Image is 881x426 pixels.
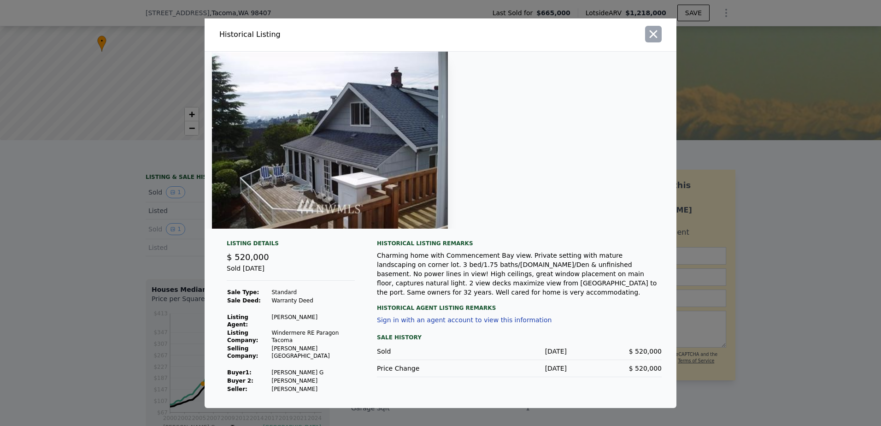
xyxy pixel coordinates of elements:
td: [PERSON_NAME] [271,385,355,393]
td: [PERSON_NAME][GEOGRAPHIC_DATA] [271,344,355,360]
div: Sold [377,347,472,356]
strong: Seller : [227,386,247,392]
strong: Sale Deed: [227,297,261,304]
strong: Listing Agent: [227,314,248,328]
div: Charming home with Commencement Bay view. Private setting with mature landscaping on corner lot. ... [377,251,662,297]
td: [PERSON_NAME] G [271,368,355,377]
div: [DATE] [472,364,567,373]
strong: Buyer 2: [227,378,253,384]
span: $ 520,000 [629,365,662,372]
img: Property Img [212,52,448,229]
div: Sale History [377,332,662,343]
td: Warranty Deed [271,296,355,305]
span: $ 520,000 [227,252,269,262]
div: Historical Listing [219,29,437,40]
span: $ 520,000 [629,348,662,355]
td: Windermere RE Paragon Tacoma [271,329,355,344]
strong: Buyer 1 : [227,369,252,376]
td: [PERSON_NAME] [271,313,355,329]
strong: Listing Company: [227,330,258,343]
div: Listing Details [227,240,355,251]
div: Sold [DATE] [227,264,355,281]
div: Historical Agent Listing Remarks [377,297,662,312]
td: [PERSON_NAME] [271,377,355,385]
div: Price Change [377,364,472,373]
div: Historical Listing remarks [377,240,662,247]
button: Sign in with an agent account to view this information [377,316,552,324]
td: Standard [271,288,355,296]
strong: Sale Type: [227,289,259,296]
div: [DATE] [472,347,567,356]
strong: Selling Company: [227,345,258,359]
